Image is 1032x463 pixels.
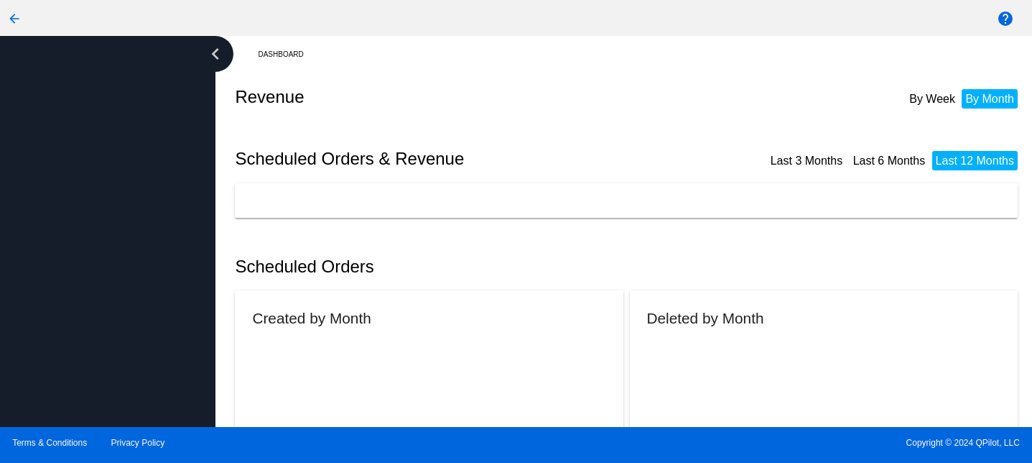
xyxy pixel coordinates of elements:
[6,10,23,27] mat-icon: arrow_back
[853,155,926,167] a: Last 6 Months
[997,10,1014,27] mat-icon: help
[962,89,1018,109] li: By Month
[258,43,316,65] a: Dashboard
[235,257,629,277] h2: Scheduled Orders
[235,87,629,107] h2: Revenue
[12,438,87,448] a: Terms & Conditions
[235,149,629,169] h2: Scheduled Orders & Revenue
[204,42,227,65] i: chevron_left
[647,310,764,326] h2: Deleted by Month
[111,438,165,448] a: Privacy Policy
[252,310,371,326] h2: Created by Month
[936,155,1014,167] a: Last 12 Months
[529,438,1020,448] span: Copyright © 2024 QPilot, LLC
[906,89,959,109] li: By Week
[771,155,843,167] a: Last 3 Months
